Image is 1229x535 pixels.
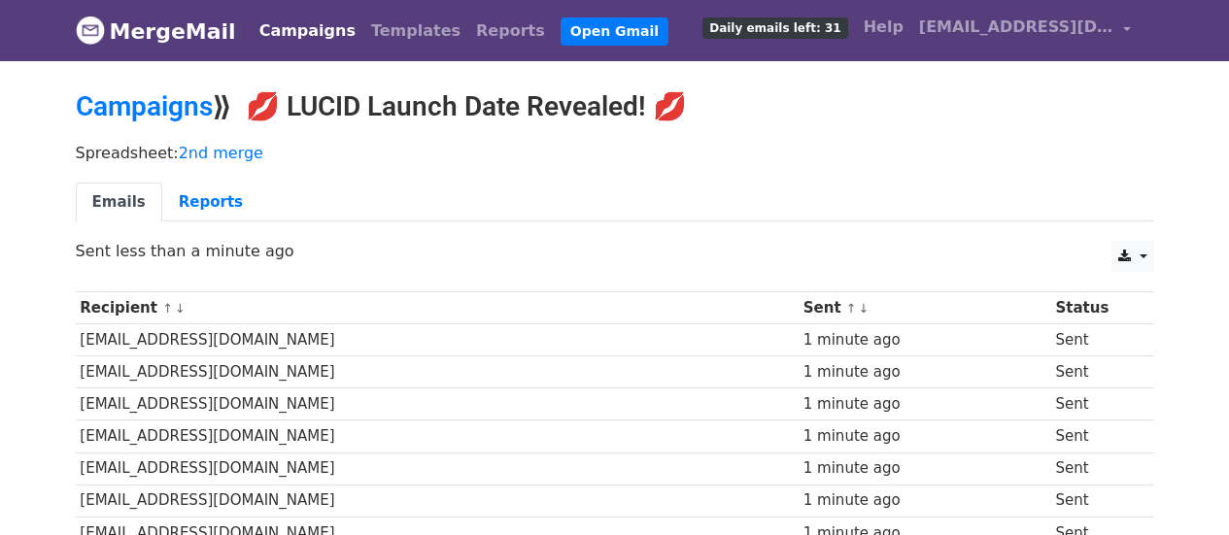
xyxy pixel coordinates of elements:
th: Sent [799,292,1051,324]
td: Sent [1051,452,1141,485]
div: 1 minute ago [803,489,1046,512]
td: [EMAIL_ADDRESS][DOMAIN_NAME] [76,485,799,517]
div: 1 minute ago [803,329,1046,351]
img: MergeMail logo [76,16,105,45]
a: Open Gmail [561,17,668,46]
a: 2nd merge [179,144,263,162]
p: Spreadsheet: [76,143,1154,163]
a: Templates [363,12,468,50]
div: 1 minute ago [803,425,1046,448]
a: MergeMail [76,11,236,51]
a: Emails [76,183,162,222]
a: Campaigns [76,90,213,122]
a: Reports [162,183,259,222]
td: Sent [1051,485,1141,517]
a: Help [856,8,911,47]
span: [EMAIL_ADDRESS][DOMAIN_NAME] [919,16,1113,39]
td: Sent [1051,324,1141,356]
td: [EMAIL_ADDRESS][DOMAIN_NAME] [76,452,799,485]
a: ↓ [859,301,870,316]
div: 1 minute ago [803,361,1046,384]
a: [EMAIL_ADDRESS][DOMAIN_NAME] [911,8,1139,53]
a: ↓ [175,301,186,316]
td: Sent [1051,356,1141,388]
th: Recipient [76,292,799,324]
td: [EMAIL_ADDRESS][DOMAIN_NAME] [76,388,799,420]
a: Daily emails left: 31 [695,8,855,47]
div: 1 minute ago [803,457,1046,480]
td: Sent [1051,420,1141,452]
td: [EMAIL_ADDRESS][DOMAIN_NAME] [76,324,799,356]
th: Status [1051,292,1141,324]
a: ↑ [162,301,173,316]
span: Daily emails left: 31 [702,17,847,39]
td: [EMAIL_ADDRESS][DOMAIN_NAME] [76,420,799,452]
a: Campaigns [252,12,363,50]
div: 1 minute ago [803,393,1046,416]
td: [EMAIL_ADDRESS][DOMAIN_NAME] [76,356,799,388]
a: Reports [468,12,553,50]
h2: ⟫ 💋 LUCID Launch Date Revealed! 💋 [76,90,1154,123]
td: Sent [1051,388,1141,420]
p: Sent less than a minute ago [76,241,1154,261]
a: ↑ [846,301,857,316]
